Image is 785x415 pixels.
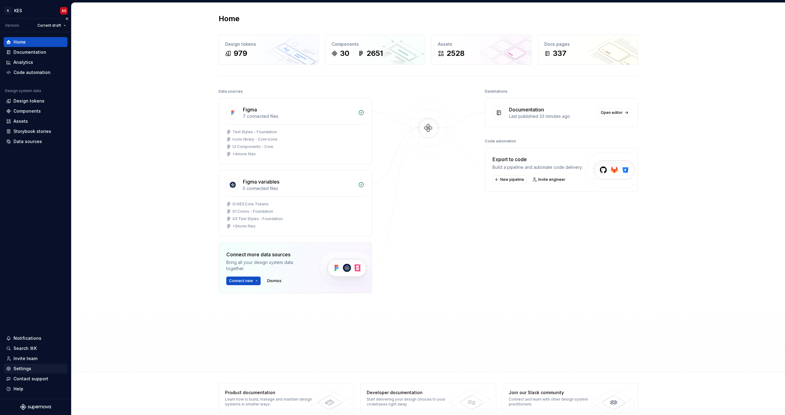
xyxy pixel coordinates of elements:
div: Docs pages [544,41,632,47]
div: Design system data [5,88,41,93]
span: Invite engineer [538,177,565,182]
button: New pipeline [492,175,527,184]
button: Help [4,384,67,394]
div: Developer documentation [367,390,456,396]
div: Design tokens [13,98,44,104]
div: Notifications [13,335,41,341]
div: Help [13,386,23,392]
div: 5 connected files [243,185,354,192]
a: Home [4,37,67,47]
div: KES [14,8,22,14]
div: Analytics [13,59,33,65]
a: Analytics [4,57,67,67]
div: Start delivering your design choices to your codebases right away. [367,397,456,407]
a: Docs pages337 [538,35,638,65]
button: Notifications [4,333,67,343]
a: Documentation [4,47,67,57]
div: Home [13,39,26,45]
div: Destinations [485,87,507,96]
button: Collapse sidebar [63,14,71,23]
div: Learn how to build, manage and maintain design systems in smarter ways. [225,397,314,407]
a: Product documentationLearn how to build, manage and maintain design systems in smarter ways. [219,383,354,413]
div: K [4,7,12,14]
a: Figma7 connected filesText Styles - FoundationIcons library - Core IconsUI Components - Core+4mor... [219,98,372,164]
div: 2528 [446,48,465,58]
span: New pipeline [500,177,524,182]
div: 01 Colors - Foundation [232,209,273,214]
a: Components [4,106,67,116]
div: UI Components - Core [232,144,273,149]
a: Code automation [4,68,67,77]
div: + 2 more files [232,224,255,229]
a: Join our Slack communityConnect and learn with other design system practitioners. [502,383,638,413]
span: Connect new [229,278,253,283]
button: Current draft [35,21,69,30]
a: Design tokens [4,96,67,106]
svg: Supernova Logo [20,404,51,410]
button: Dismiss [264,277,284,285]
div: Documentation [509,106,544,113]
div: Invite team [13,355,37,362]
div: Product documentation [225,390,314,396]
div: Design tokens [225,41,312,47]
a: Settings [4,364,67,374]
div: 2651 [366,48,383,58]
div: Documentation [13,49,46,55]
a: Assets [4,116,67,126]
div: Components [13,108,41,114]
span: Dismiss [267,278,281,283]
div: 7 connected files [243,113,354,119]
div: + 4 more files [232,152,256,157]
div: Last published 33 minutes ago [509,113,594,119]
div: Data sources [219,87,243,96]
div: Join our Slack community [509,390,598,396]
a: Figma variables5 connected files01.KES.Core.Tokens01 Colors - Foundation03 Text Styles - Foundati... [219,170,372,236]
div: Search ⌘K [13,345,37,351]
div: Build a pipeline and automate code delivery. [492,164,583,170]
a: Invite team [4,354,67,363]
a: Design tokens979 [219,35,319,65]
div: Settings [13,366,31,372]
a: Data sources [4,137,67,146]
a: Open editor [598,108,630,117]
div: AS [62,8,66,13]
button: Connect new [226,277,261,285]
a: Developer documentationStart delivering your design choices to your codebases right away. [360,383,496,413]
div: 30 [340,48,349,58]
div: Figma variables [243,178,279,185]
a: Components302651 [325,35,425,65]
div: Version [5,23,19,28]
div: Figma [243,106,257,113]
div: Components [331,41,419,47]
div: Export to code [492,156,583,163]
a: Storybook stories [4,126,67,136]
div: 979 [234,48,247,58]
div: Contact support [13,376,48,382]
div: Data sources [13,138,42,145]
a: Invite engineer [530,175,568,184]
div: Connect more data sources [226,251,309,258]
div: Storybook stories [13,128,51,134]
div: Assets [13,118,28,124]
span: Open editor [601,110,623,115]
a: Assets2528 [431,35,532,65]
h2: Home [219,14,239,24]
div: 337 [553,48,566,58]
div: Text Styles - Foundation [232,130,277,134]
div: Code automation [485,137,516,145]
div: Icons library - Core Icons [232,137,278,142]
div: Bring all your design system data together. [226,259,309,272]
button: Search ⌘K [4,343,67,353]
div: 01.KES.Core.Tokens [232,202,269,207]
button: KKESAS [1,4,70,17]
div: 03 Text Styles - Foundation [232,216,283,221]
div: Assets [438,41,525,47]
div: Connect and learn with other design system practitioners. [509,397,598,407]
span: Current draft [37,23,61,28]
div: Code automation [13,69,51,76]
button: Contact support [4,374,67,384]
